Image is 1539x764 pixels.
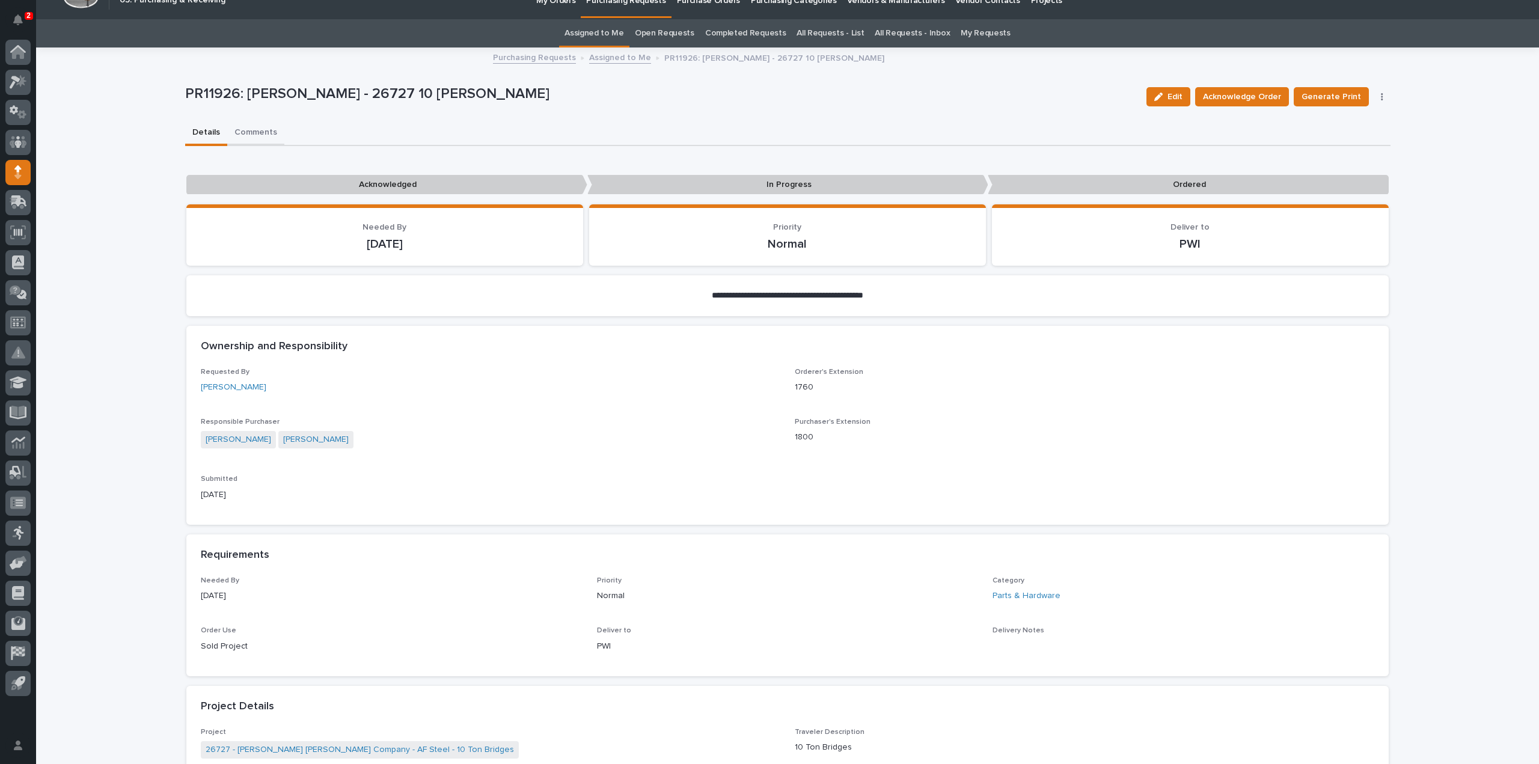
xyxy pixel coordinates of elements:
span: Acknowledge Order [1203,90,1281,104]
h2: Ownership and Responsibility [201,340,347,353]
span: Generate Print [1302,90,1361,104]
p: In Progress [587,175,988,195]
p: PWI [1006,237,1374,251]
a: [PERSON_NAME] [283,433,349,446]
button: Edit [1146,87,1190,106]
span: Deliver to [1170,223,1210,231]
p: 10 Ton Bridges [795,741,1374,754]
span: Requested By [201,368,249,376]
p: PR11926: [PERSON_NAME] - 26727 10 [PERSON_NAME] [185,85,1137,103]
button: Notifications [5,7,31,32]
span: Needed By [363,223,406,231]
p: Normal [597,590,979,602]
a: [PERSON_NAME] [201,381,266,394]
span: Purchaser's Extension [795,418,870,426]
p: Sold Project [201,640,583,653]
h2: Project Details [201,700,274,714]
a: All Requests - Inbox [875,19,950,47]
span: Project [201,729,226,736]
span: Responsible Purchaser [201,418,280,426]
p: 1800 [795,431,1374,444]
p: 2 [26,11,31,20]
a: Assigned to Me [565,19,624,47]
a: [PERSON_NAME] [206,433,271,446]
button: Acknowledge Order [1195,87,1289,106]
span: Priority [597,577,622,584]
a: All Requests - List [797,19,864,47]
p: Ordered [988,175,1389,195]
span: Submitted [201,475,237,483]
p: Acknowledged [186,175,587,195]
p: [DATE] [201,590,583,602]
h2: Requirements [201,549,269,562]
span: Traveler Description [795,729,864,736]
div: Notifications2 [15,14,31,34]
span: Category [993,577,1024,584]
span: Delivery Notes [993,627,1044,634]
span: Needed By [201,577,239,584]
a: 26727 - [PERSON_NAME] [PERSON_NAME] Company - AF Steel - 10 Ton Bridges [206,744,514,756]
a: Purchasing Requests [493,50,576,64]
p: Normal [604,237,971,251]
button: Generate Print [1294,87,1369,106]
a: My Requests [961,19,1011,47]
button: Details [185,121,227,146]
p: 1760 [795,381,1374,394]
a: Assigned to Me [589,50,651,64]
span: Deliver to [597,627,631,634]
span: Order Use [201,627,236,634]
a: Open Requests [635,19,694,47]
p: [DATE] [201,489,780,501]
p: PR11926: [PERSON_NAME] - 26727 10 [PERSON_NAME] [664,50,884,64]
button: Comments [227,121,284,146]
span: Priority [773,223,801,231]
p: [DATE] [201,237,569,251]
a: Completed Requests [705,19,786,47]
a: Parts & Hardware [993,590,1060,602]
p: PWI [597,640,979,653]
span: Edit [1167,91,1183,102]
span: Orderer's Extension [795,368,863,376]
